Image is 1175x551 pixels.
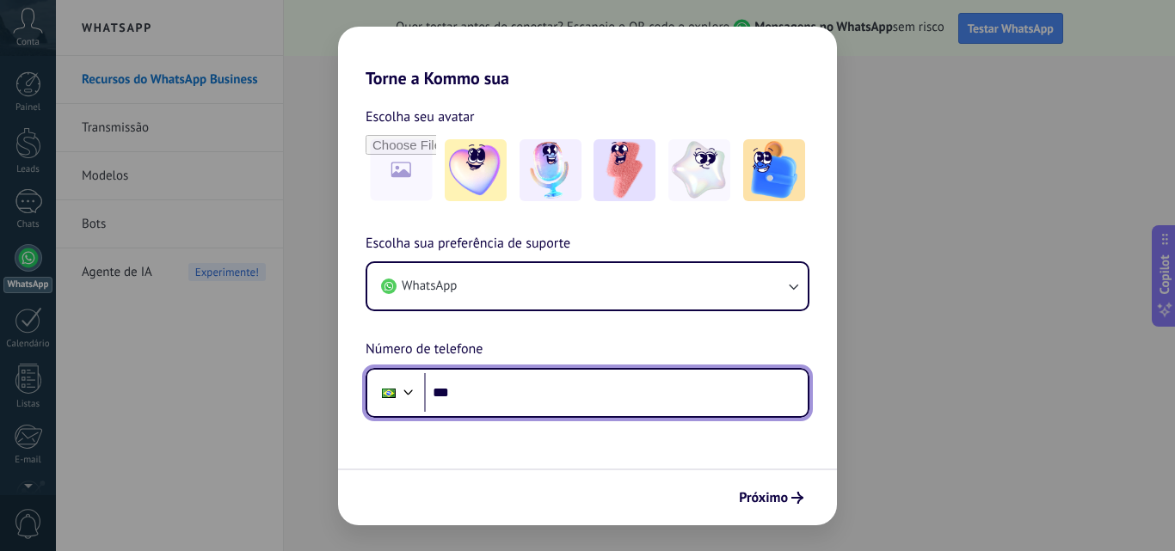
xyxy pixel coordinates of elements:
[366,339,483,361] span: Número de telefone
[338,27,837,89] h2: Torne a Kommo sua
[743,139,805,201] img: -5.jpeg
[520,139,581,201] img: -2.jpeg
[366,106,475,128] span: Escolha seu avatar
[668,139,730,201] img: -4.jpeg
[445,139,507,201] img: -1.jpeg
[366,233,570,255] span: Escolha sua preferência de suporte
[402,278,457,295] span: WhatsApp
[367,263,808,309] button: WhatsApp
[731,483,811,512] button: Próximo
[739,492,788,504] span: Próximo
[594,139,655,201] img: -3.jpeg
[372,375,405,411] div: Brazil: + 55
